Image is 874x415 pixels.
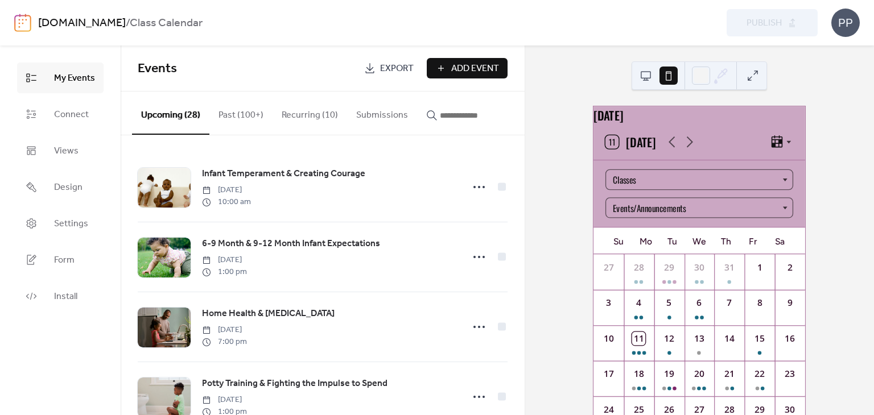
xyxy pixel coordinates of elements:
[17,281,104,312] a: Install
[427,58,508,78] button: Add Event
[753,367,766,380] div: 22
[202,394,247,406] span: [DATE]
[693,367,706,380] div: 20
[202,336,247,348] span: 7:00 pm
[202,184,251,196] span: [DATE]
[662,296,675,309] div: 5
[380,62,414,76] span: Export
[209,92,273,134] button: Past (100+)
[130,13,203,34] b: Class Calendar
[659,228,686,255] div: Tu
[602,367,615,380] div: 17
[693,332,706,345] div: 13
[632,332,645,345] div: 11
[784,296,797,309] div: 9
[38,13,126,34] a: [DOMAIN_NAME]
[17,208,104,239] a: Settings
[602,332,615,345] div: 10
[662,261,675,274] div: 29
[766,228,793,255] div: Sa
[713,228,740,255] div: Th
[662,332,675,345] div: 12
[632,261,645,274] div: 28
[202,266,247,278] span: 1:00 pm
[740,228,766,255] div: Fr
[202,167,365,181] a: Infant Temperament & Creating Courage
[17,244,104,275] a: Form
[17,172,104,202] a: Design
[54,181,83,194] span: Design
[602,261,615,274] div: 27
[593,106,805,124] div: [DATE]
[202,196,251,208] span: 10:00 am
[356,58,422,78] a: Export
[632,296,645,309] div: 4
[784,332,797,345] div: 16
[54,290,77,304] span: Install
[723,261,736,274] div: 31
[600,132,661,152] button: 11[DATE]
[14,14,31,32] img: logo
[686,228,713,255] div: We
[54,72,95,85] span: My Events
[753,332,766,345] div: 15
[273,92,347,134] button: Recurring (10)
[723,296,736,309] div: 7
[17,99,104,130] a: Connect
[662,367,675,380] div: 19
[632,367,645,380] div: 18
[693,296,706,309] div: 6
[605,228,632,255] div: Su
[202,376,387,391] a: Potty Training & Fighting the Impulse to Spend
[753,296,766,309] div: 8
[723,332,736,345] div: 14
[451,62,499,76] span: Add Event
[54,108,89,122] span: Connect
[132,92,209,135] button: Upcoming (28)
[202,324,247,336] span: [DATE]
[54,254,75,267] span: Form
[831,9,860,37] div: PP
[54,144,79,158] span: Views
[602,296,615,309] div: 3
[17,63,104,93] a: My Events
[126,13,130,34] b: /
[632,228,659,255] div: Mo
[784,367,797,380] div: 23
[723,367,736,380] div: 21
[753,261,766,274] div: 1
[202,306,335,321] a: Home Health & [MEDICAL_DATA]
[17,135,104,166] a: Views
[54,217,88,231] span: Settings
[693,261,706,274] div: 30
[202,236,380,251] a: 6-9 Month & 9-12 Month Infant Expectations
[347,92,417,134] button: Submissions
[784,261,797,274] div: 2
[202,254,247,266] span: [DATE]
[138,56,177,81] span: Events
